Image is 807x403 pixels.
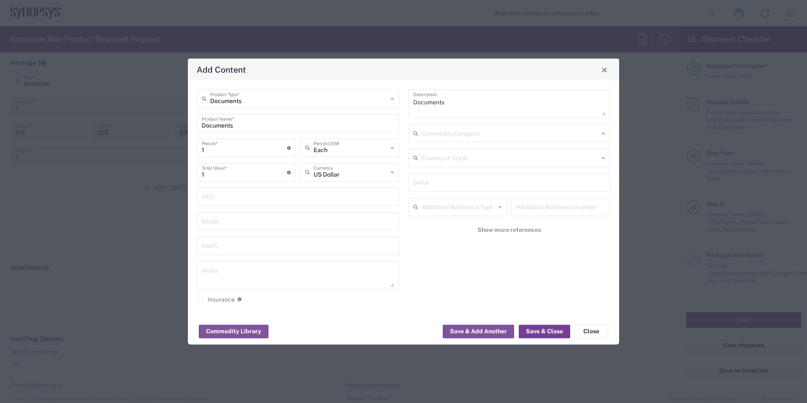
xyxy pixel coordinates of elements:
button: Save & Add Another [443,324,514,338]
label: Insurance [197,296,235,303]
h4: Add Content [197,63,246,76]
button: Commodity Library [199,324,268,338]
button: Save & Close [519,324,570,338]
button: Close [598,64,610,76]
span: Show more references [477,226,541,234]
button: Close [574,324,608,338]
